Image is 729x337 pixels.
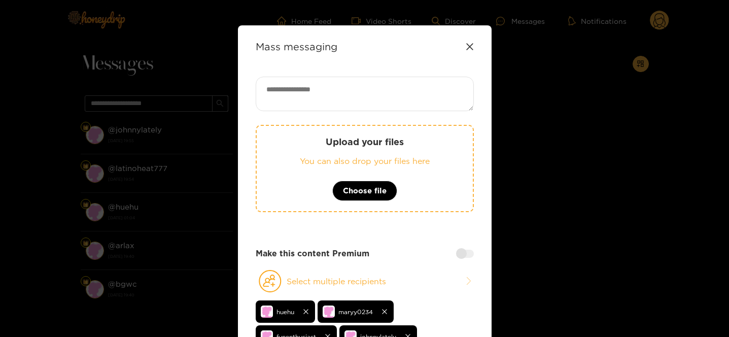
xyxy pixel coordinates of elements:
[256,248,369,259] strong: Make this content Premium
[323,306,335,318] img: no-avatar.png
[338,306,373,318] span: maryy0234
[277,136,453,148] p: Upload your files
[256,269,474,293] button: Select multiple recipients
[343,185,387,197] span: Choose file
[261,306,273,318] img: no-avatar.png
[277,155,453,167] p: You can also drop your files here
[276,306,294,318] span: huehu
[332,181,397,201] button: Choose file
[256,41,337,52] strong: Mass messaging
